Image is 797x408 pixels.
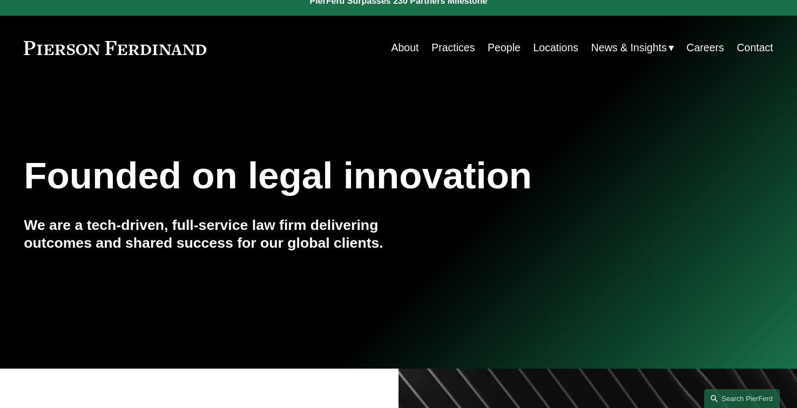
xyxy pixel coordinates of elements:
[704,389,780,408] a: Search this site
[533,37,578,58] a: Locations
[488,37,521,58] a: People
[737,37,773,58] a: Contact
[391,37,418,58] a: About
[686,37,724,58] a: Careers
[24,154,648,197] h1: Founded on legal innovation
[591,37,674,58] a: folder dropdown
[591,38,667,57] span: News & Insights
[24,216,398,253] h4: We are a tech-driven, full-service law firm delivering outcomes and shared success for our global...
[431,37,475,58] a: Practices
